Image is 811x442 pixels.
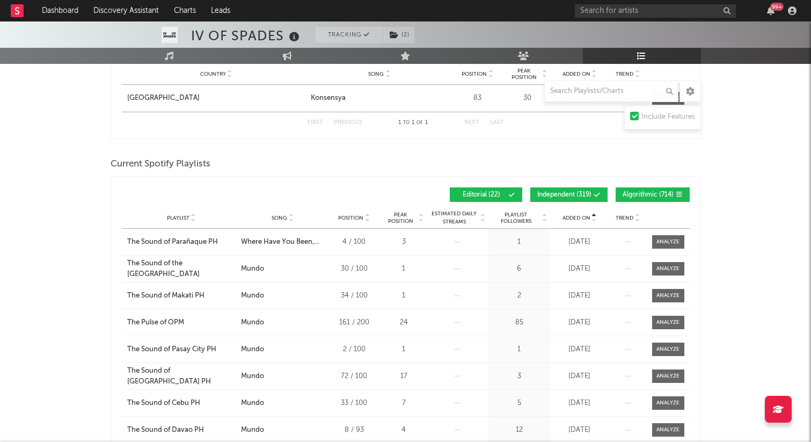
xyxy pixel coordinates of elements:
[330,264,378,274] div: 30 / 100
[767,6,775,15] button: 99+
[127,344,216,355] div: The Sound of Pasay City PH
[127,366,236,387] a: The Sound of [GEOGRAPHIC_DATA] PH
[491,425,547,436] div: 12
[200,71,226,77] span: Country
[330,317,378,328] div: 161 / 200
[464,120,479,126] button: Next
[384,117,443,129] div: 1 1 1
[384,237,424,248] div: 3
[127,344,236,355] a: The Sound of Pasay City PH
[330,237,378,248] div: 4 / 100
[311,93,346,104] div: Konsensya
[127,291,236,301] a: The Sound of Makati PH
[491,317,547,328] div: 85
[127,317,184,328] div: The Pulse of OPM
[491,371,547,382] div: 3
[403,120,410,125] span: to
[457,192,506,198] span: Editorial ( 22 )
[384,344,424,355] div: 1
[770,3,784,11] div: 99 +
[553,264,607,274] div: [DATE]
[334,120,362,126] button: Previous
[111,158,210,171] span: Current Spotify Playlists
[491,344,547,355] div: 1
[454,93,502,104] div: 83
[127,93,200,104] div: [GEOGRAPHIC_DATA]
[384,371,424,382] div: 17
[241,371,264,382] div: Mundo
[553,371,607,382] div: [DATE]
[616,187,690,202] button: Algorithmic(714)
[127,291,204,301] div: The Sound of Makati PH
[368,71,384,77] span: Song
[491,264,547,274] div: 6
[450,187,522,202] button: Editorial(22)
[330,344,378,355] div: 2 / 100
[127,398,200,409] div: The Sound of Cebu PH
[384,425,424,436] div: 4
[127,425,236,436] a: The Sound of Davao PH
[623,192,674,198] span: Algorithmic ( 714 )
[127,237,236,248] a: The Sound of Parañaque PH
[127,237,218,248] div: The Sound of Parañaque PH
[383,27,415,43] span: ( 2 )
[491,237,547,248] div: 1
[308,120,323,126] button: First
[553,237,607,248] div: [DATE]
[127,398,236,409] a: The Sound of Cebu PH
[384,212,418,224] span: Peak Position
[530,187,608,202] button: Independent(319)
[507,68,541,81] span: Peak Position
[241,398,264,409] div: Mundo
[384,264,424,274] div: 1
[127,317,236,328] a: The Pulse of OPM
[241,344,264,355] div: Mundo
[384,398,424,409] div: 7
[575,4,736,18] input: Search for artists
[241,264,264,274] div: Mundo
[330,371,378,382] div: 72 / 100
[338,215,363,221] span: Position
[616,215,633,221] span: Trend
[491,291,547,301] div: 2
[272,215,287,221] span: Song
[330,291,378,301] div: 34 / 100
[127,258,236,279] a: The Sound of the [GEOGRAPHIC_DATA]
[311,93,448,104] a: Konsensya
[241,291,264,301] div: Mundo
[330,425,378,436] div: 8 / 93
[507,93,547,104] div: 30
[553,317,607,328] div: [DATE]
[491,212,541,224] span: Playlist Followers
[241,425,264,436] div: Mundo
[462,71,487,77] span: Position
[330,398,378,409] div: 33 / 100
[316,27,383,43] button: Tracking
[641,111,695,124] div: Include Features
[429,210,479,226] span: Estimated Daily Streams
[544,81,678,102] input: Search Playlists/Charts
[562,71,590,77] span: Added On
[167,215,189,221] span: Playlist
[241,317,264,328] div: Mundo
[384,291,424,301] div: 1
[553,398,607,409] div: [DATE]
[537,192,591,198] span: Independent ( 319 )
[191,27,302,45] div: IV OF SPADES
[383,27,414,43] button: (2)
[127,425,204,436] div: The Sound of Davao PH
[553,344,607,355] div: [DATE]
[384,317,424,328] div: 24
[616,71,633,77] span: Trend
[553,425,607,436] div: [DATE]
[491,398,547,409] div: 5
[562,215,590,221] span: Added On
[417,120,423,125] span: of
[490,120,504,126] button: Last
[553,291,607,301] div: [DATE]
[241,237,325,248] div: Where Have You Been, My Disco?
[127,93,305,104] a: [GEOGRAPHIC_DATA]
